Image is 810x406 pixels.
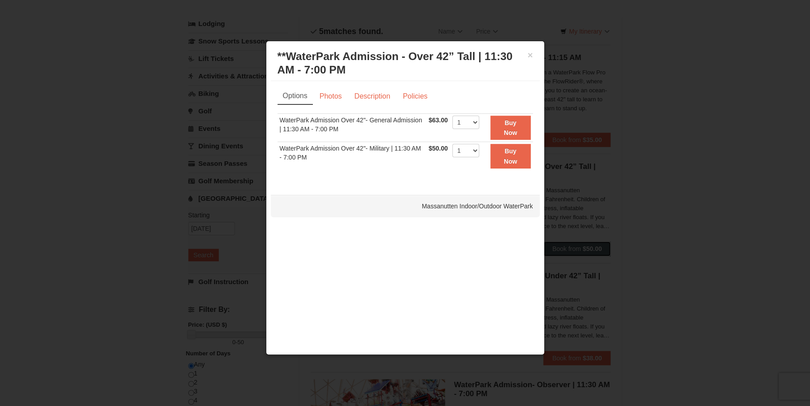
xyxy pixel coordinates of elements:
[490,144,531,168] button: Buy Now
[277,50,533,77] h3: **WaterPark Admission - Over 42” Tall | 11:30 AM - 7:00 PM
[348,88,396,105] a: Description
[314,88,348,105] a: Photos
[277,113,427,142] td: WaterPark Admission Over 42"- General Admission | 11:30 AM - 7:00 PM
[504,147,517,164] strong: Buy Now
[277,88,313,105] a: Options
[429,145,448,152] span: $50.00
[429,117,448,124] span: $63.00
[397,88,433,105] a: Policies
[277,142,427,170] td: WaterPark Admission Over 42"- Military | 11:30 AM - 7:00 PM
[490,116,531,140] button: Buy Now
[528,51,533,60] button: ×
[271,195,540,217] div: Massanutten Indoor/Outdoor WaterPark
[504,119,517,136] strong: Buy Now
